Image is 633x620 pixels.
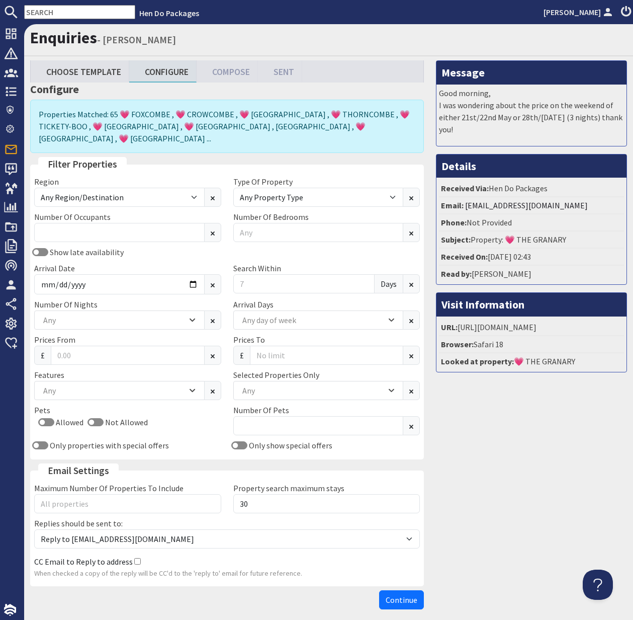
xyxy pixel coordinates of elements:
li: Not Provided [439,214,624,231]
input: 7 [233,274,375,293]
strong: Received On: [441,252,488,262]
span: £ [34,346,51,365]
label: Number Of Bedrooms [233,212,309,222]
label: Arrival Days [233,299,274,309]
div: Any [41,385,187,396]
li: Property: 💗 THE GRANARY [439,231,624,249]
label: Prices To [233,335,265,345]
div: Properties Matched: 65 💗 FOXCOMBE , 💗 CROWCOMBE , 💗 [GEOGRAPHIC_DATA] , 💗 THORNCOMBE , 💗 TICKETY-... [30,100,424,153]
input: Any [233,223,404,242]
label: Prices From [34,335,75,345]
label: Features [34,370,64,380]
label: Number Of Pets [233,405,289,415]
strong: Subject: [441,235,471,245]
label: Number Of Nights [34,299,98,309]
a: Hen Do Packages [139,8,199,18]
label: Replies should be sent to: [34,518,123,528]
iframe: Toggle Customer Support [583,570,613,600]
input: SEARCH [24,5,135,19]
label: Region [34,177,59,187]
span: Continue [386,595,417,605]
input: All properties [34,494,221,513]
a: Configure [129,60,197,82]
h3: Message [436,61,626,84]
h3: Configure [30,83,424,96]
label: Type Of Property [233,177,293,187]
strong: Browser: [441,339,474,349]
label: Maximum Number Of Properties To Include [34,483,184,493]
div: Any [41,315,187,326]
div: Combobox [34,381,205,400]
input: 0.00 [51,346,205,365]
div: Combobox [233,381,404,400]
strong: Received Via: [441,183,489,193]
div: Combobox [34,311,205,330]
span: £ [233,346,250,365]
p: When checked a copy of the reply will be CC'd to the 'reply to' email for future reference. [34,568,420,579]
strong: Phone: [441,217,467,227]
span: translation missing: en.email_settings [48,464,109,477]
input: No limit [250,346,404,365]
span: Days [374,274,403,293]
label: Only properties with special offers [48,440,169,450]
label: CC Email to Reply to address [34,557,133,567]
label: Property search maximum stays [233,483,344,493]
li: [URL][DOMAIN_NAME] [439,319,624,336]
div: Combobox [233,311,404,330]
label: Allowed [54,417,83,427]
a: Enquiries [30,28,97,48]
li: Safari 18 [439,336,624,353]
label: Pets [34,405,50,415]
small: - [PERSON_NAME] [97,34,176,46]
h3: Visit Information [436,293,626,316]
a: Compose [197,60,258,82]
p: Good morning, I was wondering about the price on the weekend of either 21st/22nd May or 28th/[DAT... [439,87,624,135]
a: Choose Template [31,60,129,82]
label: Not Allowed [104,417,148,427]
strong: Looked at property: [441,356,514,366]
li: 💗 THE GRANARY [439,353,624,369]
button: Continue [379,590,424,609]
label: Number Of Occupants [34,212,111,222]
li: [DATE] 02:43 [439,249,624,266]
label: Arrival Date [34,263,75,273]
li: [PERSON_NAME] [439,266,624,282]
a: Sent [258,60,302,82]
label: Search Within [233,263,281,273]
h3: Details [436,154,626,178]
div: Any day of week [240,315,386,326]
a: [EMAIL_ADDRESS][DOMAIN_NAME] [465,200,588,210]
label: Show late availability [48,247,124,257]
strong: URL: [441,322,458,332]
img: staytech_i_w-64f4e8e9ee0a9c174fd5317b4b171b261742d2d393467e5bdba4413f4f884c10.svg [4,604,16,616]
label: Only show special offers [247,440,332,450]
strong: Email: [441,200,464,210]
label: Selected Properties Only [233,370,319,380]
legend: Filter Properties [38,157,127,172]
div: Any [240,385,386,396]
a: [PERSON_NAME] [544,6,615,18]
li: Hen Do Packages [439,180,624,197]
strong: Read by: [441,269,472,279]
